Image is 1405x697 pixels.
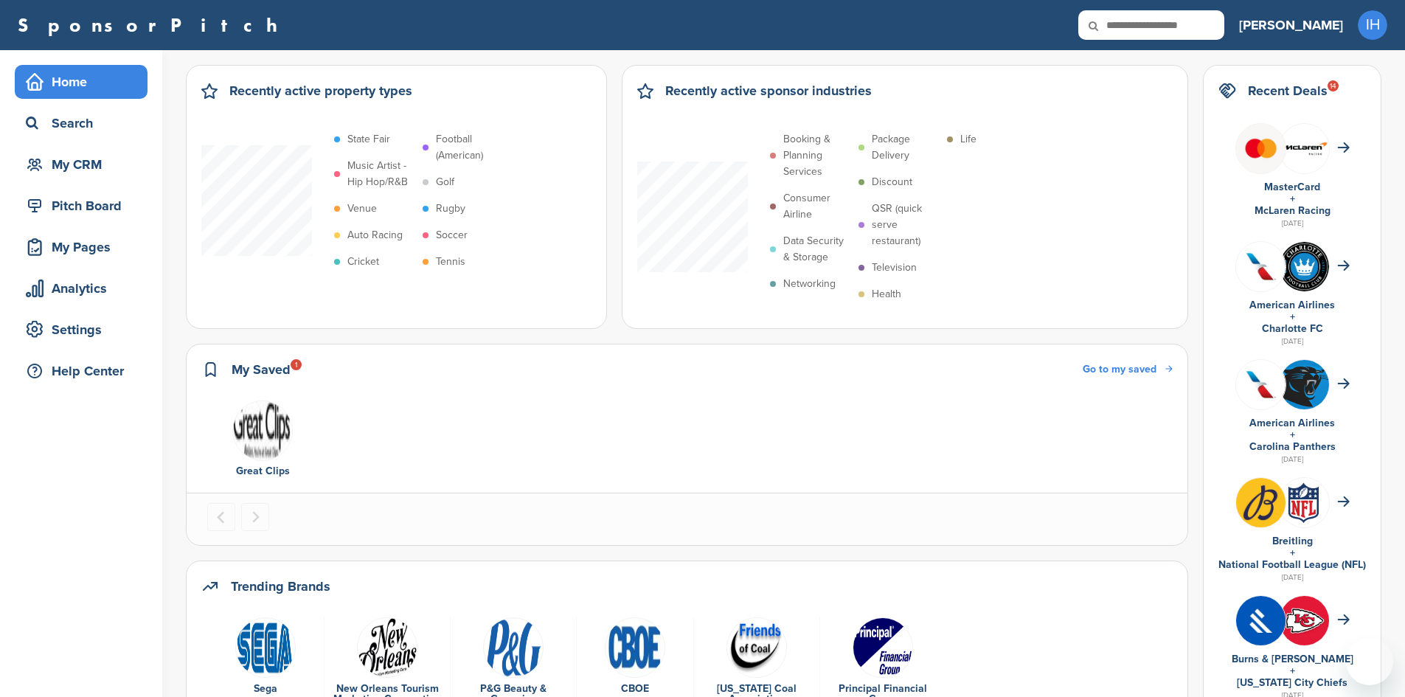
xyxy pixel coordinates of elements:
[1290,665,1295,677] a: +
[1249,417,1335,429] a: American Airlines
[1328,80,1339,91] div: 14
[1249,440,1336,453] a: Carolina Panthers
[347,227,403,243] p: Auto Racing
[1218,571,1366,584] div: [DATE]
[458,617,569,676] a: Data
[1280,124,1329,173] img: Mclaren racing logo
[22,110,148,136] div: Search
[1218,335,1366,348] div: [DATE]
[436,131,504,164] p: Football (American)
[1239,9,1343,41] a: [PERSON_NAME]
[22,193,148,219] div: Pitch Board
[15,354,148,388] a: Help Center
[215,617,316,676] a: Data
[726,617,787,678] img: Open uri20141112 50798 1dglm56
[291,359,302,370] div: 1
[22,234,148,260] div: My Pages
[1255,204,1331,217] a: McLaren Racing
[1236,596,1286,645] img: Mut8nrxk 400x400
[853,617,913,678] img: Data
[241,503,269,531] button: Next slide
[483,617,544,678] img: Data
[1218,558,1366,571] a: National Football League (NFL)
[15,106,148,140] a: Search
[332,617,443,676] a: Download 27e7923c 4772 49fd abc0 6b77eaf68727
[665,80,872,101] h2: Recently active sponsor industries
[254,682,277,695] a: Sega
[436,254,465,270] p: Tennis
[1236,124,1286,173] img: Mastercard logo
[15,313,148,347] a: Settings
[1249,299,1335,311] a: American Airlines
[783,276,836,292] p: Networking
[1290,547,1295,559] a: +
[872,286,901,302] p: Health
[347,254,379,270] p: Cricket
[872,174,912,190] p: Discount
[15,189,148,223] a: Pitch Board
[1236,478,1286,527] img: Ib8otdir 400x400
[1237,676,1347,689] a: [US_STATE] City Chiefs
[235,617,296,678] img: Data
[1280,242,1329,291] img: 330px charlotte fc logo.svg
[872,260,917,276] p: Television
[436,174,454,190] p: Golf
[1280,596,1329,645] img: Tbqh4hox 400x400
[207,503,235,531] button: Previous slide
[1290,429,1295,441] a: +
[1232,653,1353,665] a: Burns & [PERSON_NAME]
[1248,80,1328,101] h2: Recent Deals
[22,316,148,343] div: Settings
[215,463,311,479] div: Great Clips
[701,617,812,676] a: Open uri20141112 50798 1dglm56
[1218,217,1366,230] div: [DATE]
[1236,360,1286,409] img: Q4ahkxz8 400x400
[783,190,851,223] p: Consumer Airline
[783,233,851,266] p: Data Security & Storage
[229,80,412,101] h2: Recently active property types
[357,617,417,678] img: Download 27e7923c 4772 49fd abc0 6b77eaf68727
[207,400,318,480] div: 1 of 1
[1290,311,1295,323] a: +
[347,201,377,217] p: Venue
[215,400,311,480] a: Data Great Clips
[22,275,148,302] div: Analytics
[15,148,148,181] a: My CRM
[347,158,415,190] p: Music Artist - Hip Hop/R&B
[1346,638,1393,685] iframe: Button to launch messaging window
[1280,478,1329,527] img: Phks mjx 400x400
[783,131,851,180] p: Booking & Planning Services
[1272,535,1313,547] a: Breitling
[22,358,148,384] div: Help Center
[1290,193,1295,205] a: +
[1262,322,1323,335] a: Charlotte FC
[1236,242,1286,291] img: Q4ahkxz8 400x400
[18,15,287,35] a: SponsorPitch
[15,230,148,264] a: My Pages
[15,65,148,99] a: Home
[22,151,148,178] div: My CRM
[231,576,330,597] h2: Trending Brands
[15,271,148,305] a: Analytics
[872,131,940,164] p: Package Delivery
[584,617,686,676] a: Open uri20141112 50798 1n5f0a0
[1280,360,1329,409] img: Fxfzactq 400x400
[436,227,468,243] p: Soccer
[347,131,390,148] p: State Fair
[1239,15,1343,35] h3: [PERSON_NAME]
[1218,453,1366,466] div: [DATE]
[232,400,293,461] img: Data
[436,201,465,217] p: Rugby
[872,201,940,249] p: QSR (quick serve restaurant)
[960,131,976,148] p: Life
[1358,10,1387,40] span: IH
[828,617,938,676] a: Data
[605,617,665,678] img: Open uri20141112 50798 1n5f0a0
[621,682,649,695] a: CBOE
[1083,361,1173,378] a: Go to my saved
[1083,363,1156,375] span: Go to my saved
[232,359,291,380] h2: My Saved
[1264,181,1320,193] a: MasterCard
[22,69,148,95] div: Home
